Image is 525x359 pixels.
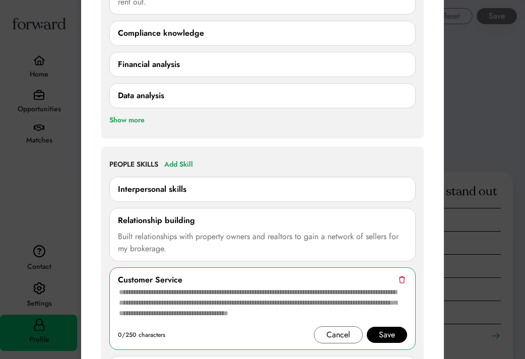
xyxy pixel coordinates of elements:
div: Built relationships with property owners and realtors to gain a network of sellers for my brokerage. [118,231,407,255]
div: PEOPLE SKILLS [109,160,158,170]
div: Compliance knowledge [118,27,204,39]
div: Relationship building [118,214,195,227]
div: Cancel [326,329,350,341]
div: Save [379,329,395,341]
div: Financial analysis [118,58,180,70]
div: Interpersonal skills [118,183,186,195]
div: Data analysis [118,90,164,102]
div: Show more [109,114,145,126]
img: trash.svg [399,276,405,283]
div: Customer Service [118,274,182,286]
div: 0/250 characters [118,329,165,341]
div: Add Skill [164,159,193,171]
